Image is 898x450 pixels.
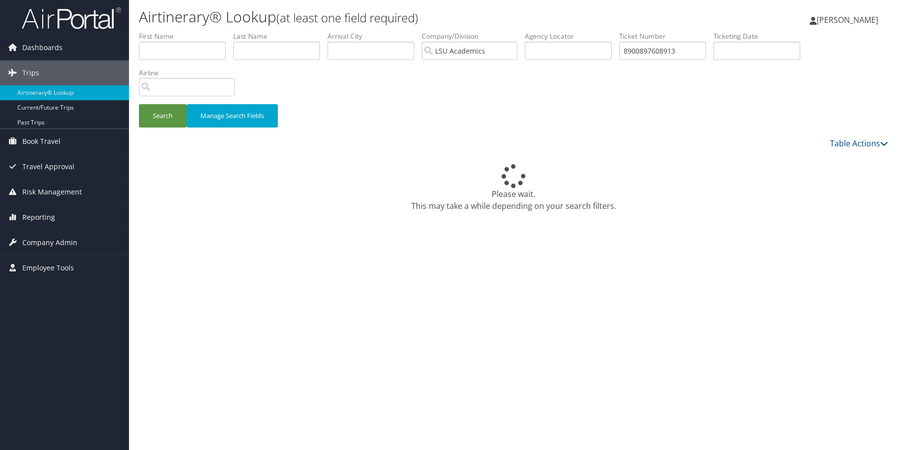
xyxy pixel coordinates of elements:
[810,5,888,35] a: [PERSON_NAME]
[22,230,77,255] span: Company Admin
[525,31,619,41] label: Agency Locator
[22,256,74,280] span: Employee Tools
[422,31,525,41] label: Company/Division
[139,164,888,212] div: Please wait. This may take a while depending on your search filters.
[22,129,61,154] span: Book Travel
[22,205,55,230] span: Reporting
[713,31,808,41] label: Ticketing Date
[327,31,422,41] label: Arrival City
[817,14,878,25] span: [PERSON_NAME]
[276,9,418,26] small: (at least one field required)
[139,104,187,128] button: Search
[22,154,74,179] span: Travel Approval
[22,180,82,204] span: Risk Management
[619,31,713,41] label: Ticket Number
[830,138,888,149] a: Table Actions
[139,6,639,27] h1: Airtinerary® Lookup
[139,68,242,78] label: Airline
[187,104,278,128] button: Manage Search Fields
[139,31,233,41] label: First Name
[22,6,121,30] img: airportal-logo.png
[22,35,63,60] span: Dashboards
[22,61,39,85] span: Trips
[233,31,327,41] label: Last Name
